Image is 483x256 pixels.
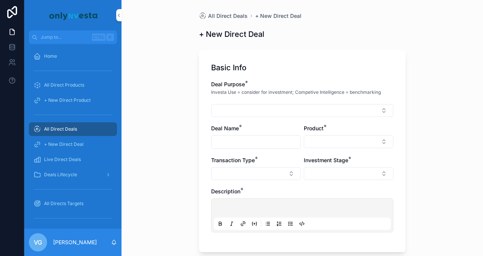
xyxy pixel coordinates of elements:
[44,201,84,207] span: All Directs Targets
[44,53,57,59] span: Home
[304,167,393,180] button: Select Button
[211,89,381,96] p: Investa Use = consider for investment; Competive Intelligence = benchmarking
[29,168,117,182] a: Deals Lifecycle
[304,135,393,148] button: Select Button
[29,137,117,151] a: + New Direct Deal
[211,81,245,87] span: Deal Purpose
[44,141,84,147] span: + New Direct Deal
[44,172,77,178] span: Deals Lifecycle
[29,78,117,92] a: All Direct Products
[24,44,122,229] div: scrollable content
[92,33,106,41] span: Ctrl
[255,12,301,20] a: + New Direct Deal
[29,153,117,166] a: Live Direct Deals
[44,156,81,163] span: Live Direct Deals
[44,126,77,132] span: All Direct Deals
[304,157,348,163] span: Investment Stage
[29,49,117,63] a: Home
[208,12,248,20] span: All Direct Deals
[107,34,113,40] span: K
[41,34,89,40] span: Jump to...
[29,122,117,136] a: All Direct Deals
[34,238,42,247] span: VG
[29,197,117,210] a: All Directs Targets
[29,93,117,107] a: + New Direct Product
[44,97,91,103] span: + New Direct Product
[53,239,97,246] p: [PERSON_NAME]
[211,157,255,163] span: Transaction Type
[48,9,98,21] img: App logo
[44,82,84,88] span: All Direct Products
[29,30,117,44] button: Jump to...CtrlK
[211,62,246,73] h1: Basic Info
[211,188,240,194] span: Description
[304,125,324,131] span: Product
[199,12,248,20] a: All Direct Deals
[211,167,301,180] button: Select Button
[211,104,393,117] button: Select Button
[199,29,264,40] h1: + New Direct Deal
[211,125,239,131] span: Deal Name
